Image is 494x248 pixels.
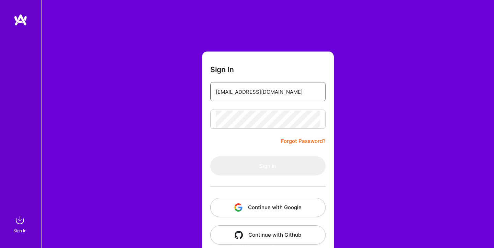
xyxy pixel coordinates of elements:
[235,231,243,239] img: icon
[216,83,320,101] input: Email...
[210,198,326,217] button: Continue with Google
[13,227,26,234] div: Sign In
[311,88,319,96] keeper-lock: Open Keeper Popup
[14,14,27,26] img: logo
[210,225,326,245] button: Continue with Github
[210,65,234,74] h3: Sign In
[14,213,27,234] a: sign inSign In
[210,156,326,176] button: Sign In
[13,213,27,227] img: sign in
